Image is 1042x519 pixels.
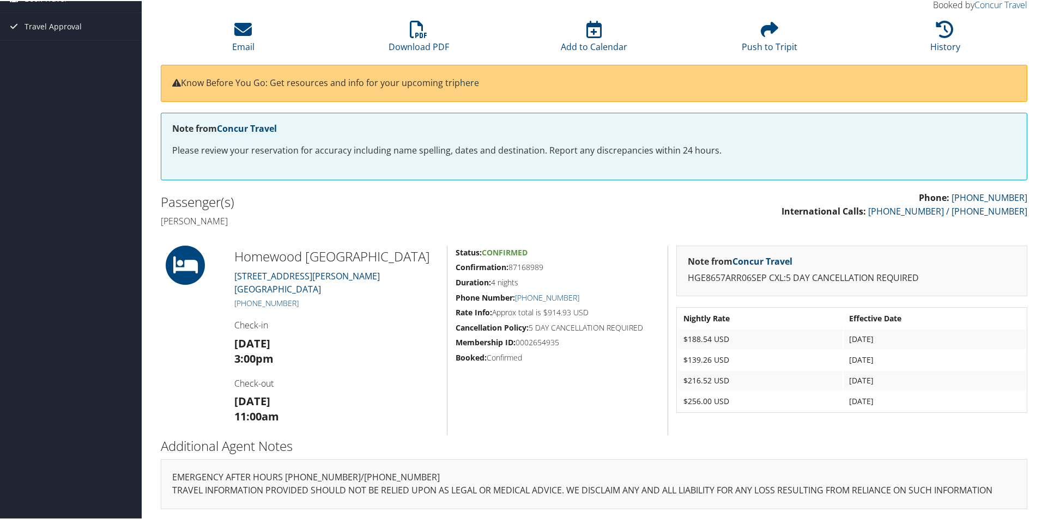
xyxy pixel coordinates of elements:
[25,12,82,39] span: Travel Approval
[234,393,270,407] strong: [DATE]
[868,204,1027,216] a: [PHONE_NUMBER] / [PHONE_NUMBER]
[161,214,586,226] h4: [PERSON_NAME]
[515,291,579,302] a: [PHONE_NUMBER]
[234,297,299,307] a: [PHONE_NUMBER]
[844,349,1026,369] td: [DATE]
[161,192,586,210] h2: Passenger(s)
[161,458,1027,508] div: EMERGENCY AFTER HOURS [PHONE_NUMBER]/[PHONE_NUMBER]
[456,321,659,332] h5: 5 DAY CANCELLATION REQUIRED
[742,26,797,52] a: Push to Tripit
[844,370,1026,389] td: [DATE]
[688,254,792,266] strong: Note from
[456,261,508,271] strong: Confirmation:
[456,306,659,317] h5: Approx total is $914.93 USD
[456,336,659,347] h5: 0002654935
[456,351,487,362] strong: Booked:
[161,436,1027,454] h2: Additional Agent Notes
[172,75,1016,89] p: Know Before You Go: Get resources and info for your upcoming trip
[844,390,1026,410] td: [DATE]
[781,204,866,216] strong: International Calls:
[482,246,528,257] span: Confirmed
[389,26,449,52] a: Download PDF
[456,351,659,362] h5: Confirmed
[844,328,1026,348] td: [DATE]
[456,261,659,272] h5: 87168989
[234,269,380,294] a: [STREET_ADDRESS][PERSON_NAME][GEOGRAPHIC_DATA]
[678,308,843,327] th: Nightly Rate
[456,321,529,332] strong: Cancellation Policy:
[456,276,659,287] h5: 4 nights
[234,408,279,423] strong: 11:00am
[234,335,270,350] strong: [DATE]
[232,26,255,52] a: Email
[460,76,479,88] a: here
[678,349,843,369] td: $139.26 USD
[561,26,627,52] a: Add to Calendar
[930,26,960,52] a: History
[234,376,439,388] h4: Check-out
[172,121,277,133] strong: Note from
[456,246,482,257] strong: Status:
[732,254,792,266] a: Concur Travel
[844,308,1026,327] th: Effective Date
[456,306,492,316] strong: Rate Info:
[678,390,843,410] td: $256.00 USD
[952,191,1027,203] a: [PHONE_NUMBER]
[456,291,515,302] strong: Phone Number:
[456,336,516,346] strong: Membership ID:
[678,328,843,348] td: $188.54 USD
[234,318,439,330] h4: Check-in
[217,121,277,133] a: Concur Travel
[172,143,1016,157] p: Please review your reservation for accuracy including name spelling, dates and destination. Repor...
[234,350,274,365] strong: 3:00pm
[919,191,949,203] strong: Phone:
[234,246,439,265] h2: Homewood [GEOGRAPHIC_DATA]
[678,370,843,389] td: $216.52 USD
[456,276,491,286] strong: Duration:
[688,270,1016,284] p: HGE8657ARR06SEP CXL:5 DAY CANCELLATION REQUIRED
[172,483,1016,497] p: TRAVEL INFORMATION PROVIDED SHOULD NOT BE RELIED UPON AS LEGAL OR MEDICAL ADVICE. WE DISCLAIM ANY...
